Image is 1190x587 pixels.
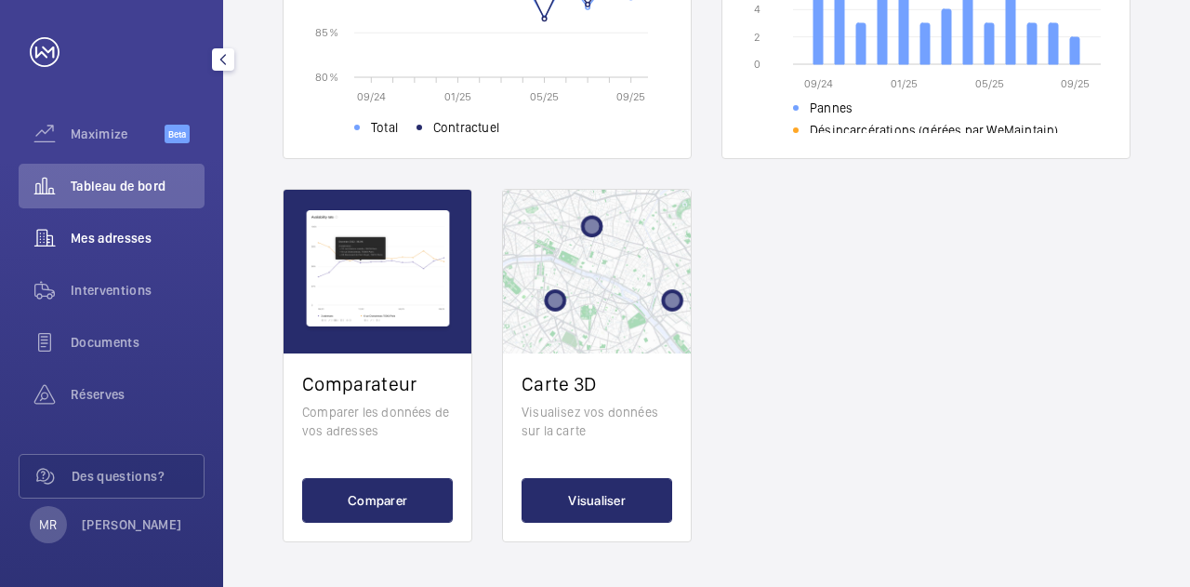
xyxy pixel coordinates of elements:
[357,90,386,103] text: 09/24
[71,385,205,404] span: Réserves
[315,70,338,83] text: 80 %
[810,99,853,117] span: Pannes
[302,403,453,440] p: Comparer les données de vos adresses
[522,372,672,395] h2: Carte 3D
[810,121,1058,140] span: Désincarcérations (gérées par WeMaintain)
[71,333,205,352] span: Documents
[444,90,471,103] text: 01/25
[804,77,833,90] text: 09/24
[522,403,672,440] p: Visualisez vos données sur la carte
[165,125,190,143] span: Beta
[71,281,205,300] span: Interventions
[302,478,453,523] button: Comparer
[72,467,204,486] span: Des questions?
[530,90,559,103] text: 05/25
[39,515,57,534] p: MR
[302,372,453,395] h2: Comparateur
[891,77,918,90] text: 01/25
[975,77,1004,90] text: 05/25
[315,26,338,39] text: 85 %
[371,118,398,137] span: Total
[433,118,499,137] span: Contractuel
[616,90,645,103] text: 09/25
[71,177,205,195] span: Tableau de bord
[754,3,760,16] text: 4
[522,478,672,523] button: Visualiser
[754,31,760,44] text: 2
[71,125,165,143] span: Maximize
[82,515,182,534] p: [PERSON_NAME]
[754,58,760,71] text: 0
[71,229,205,247] span: Mes adresses
[1061,77,1090,90] text: 09/25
